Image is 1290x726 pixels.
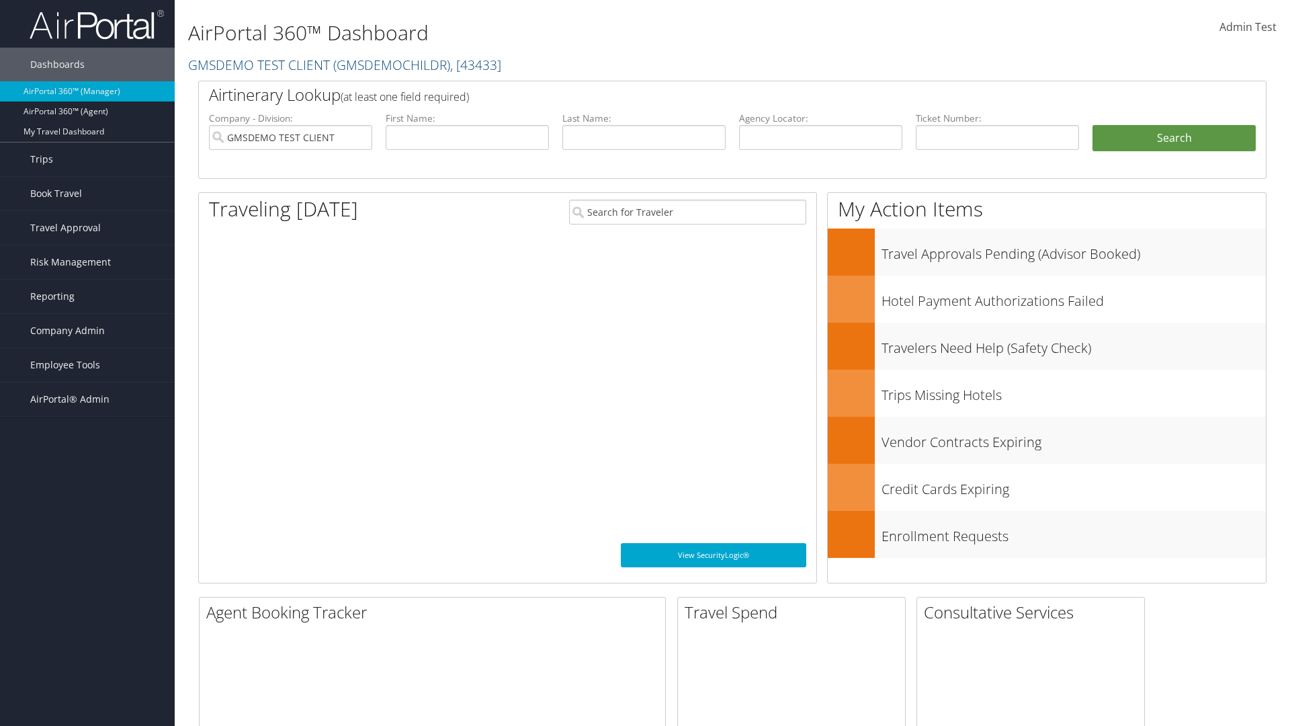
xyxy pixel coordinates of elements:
span: , [ 43433 ] [450,56,501,74]
span: Risk Management [30,245,111,279]
h2: Agent Booking Tracker [206,601,665,624]
a: Enrollment Requests [828,511,1266,558]
a: Vendor Contracts Expiring [828,417,1266,464]
h3: Travelers Need Help (Safety Check) [881,332,1266,358]
label: Company - Division: [209,112,372,125]
h1: AirPortal 360™ Dashboard [188,19,914,47]
h2: Consultative Services [924,601,1144,624]
h1: Traveling [DATE] [209,195,358,223]
span: Reporting [30,280,75,313]
label: First Name: [386,112,549,125]
span: Trips [30,143,53,176]
h3: Trips Missing Hotels [881,379,1266,405]
h2: Airtinerary Lookup [209,83,1167,106]
span: Dashboards [30,48,85,81]
a: Hotel Payment Authorizations Failed [828,276,1266,323]
span: Travel Approval [30,211,101,245]
a: Admin Test [1219,7,1277,48]
span: Employee Tools [30,348,100,382]
h3: Vendor Contracts Expiring [881,426,1266,452]
span: (at least one field required) [341,89,469,104]
img: airportal-logo.png [30,9,164,40]
h2: Travel Spend [685,601,905,624]
button: Search [1092,125,1256,152]
label: Last Name: [562,112,726,125]
span: Book Travel [30,177,82,210]
a: Credit Cards Expiring [828,464,1266,511]
label: Ticket Number: [916,112,1079,125]
span: AirPortal® Admin [30,382,110,416]
h3: Enrollment Requests [881,520,1266,546]
a: Travelers Need Help (Safety Check) [828,323,1266,370]
h3: Hotel Payment Authorizations Failed [881,285,1266,311]
a: Trips Missing Hotels [828,370,1266,417]
input: Search for Traveler [569,200,806,225]
label: Agency Locator: [739,112,902,125]
a: GMSDEMO TEST CLIENT [188,56,501,74]
span: Company Admin [30,314,105,348]
h3: Travel Approvals Pending (Advisor Booked) [881,238,1266,264]
a: Travel Approvals Pending (Advisor Booked) [828,229,1266,276]
span: Admin Test [1219,19,1277,34]
h3: Credit Cards Expiring [881,473,1266,499]
span: ( GMSDEMOCHILDR ) [333,56,450,74]
h1: My Action Items [828,195,1266,223]
a: View SecurityLogic® [621,543,806,567]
